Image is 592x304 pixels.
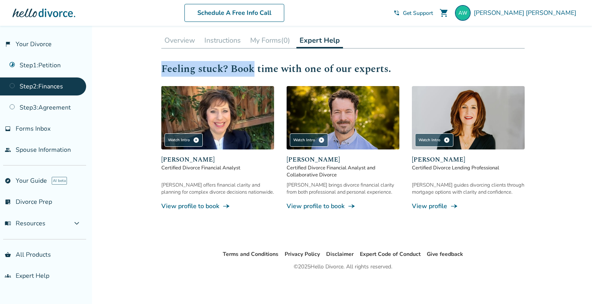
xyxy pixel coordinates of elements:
[348,202,356,210] span: line_end_arrow_notch
[412,164,525,171] span: Certified Divorce Lending Professional
[16,124,51,133] span: Forms Inbox
[5,220,11,227] span: menu_book
[164,133,203,147] div: Watch Intro
[72,219,81,228] span: expand_more
[412,202,525,210] a: View profileline_end_arrow_notch
[360,250,421,258] a: Expert Code of Conduct
[474,9,579,17] span: [PERSON_NAME] [PERSON_NAME]
[318,137,325,143] span: play_circle
[247,32,293,48] button: My Forms(0)
[439,8,449,18] span: shopping_cart
[161,202,274,210] a: View profile to bookline_end_arrow_notch
[161,61,525,77] h2: Feeling stuck? Book time with one of our experts.
[5,178,11,184] span: explore
[427,250,463,259] li: Give feedback
[161,182,274,196] div: [PERSON_NAME] offers financial clarity and planning for complex divorce decisions nationwide.
[287,86,399,149] img: John Duffy
[161,86,274,149] img: Sandra Giudici
[222,202,230,210] span: line_end_arrow_notch
[415,133,453,147] div: Watch Intro
[287,182,399,196] div: [PERSON_NAME] brings divorce financial clarity from both professional and personal experience.
[403,9,433,17] span: Get Support
[393,9,433,17] a: phone_in_talkGet Support
[5,126,11,132] span: inbox
[161,32,198,48] button: Overview
[201,32,244,48] button: Instructions
[294,262,392,272] div: © 2025 Hello Divorce. All rights reserved.
[5,273,11,279] span: groups
[296,32,343,49] button: Expert Help
[412,182,525,196] div: [PERSON_NAME] guides divorcing clients through mortgage options with clarity and confidence.
[412,155,525,164] span: [PERSON_NAME]
[5,41,11,47] span: flag_2
[290,133,328,147] div: Watch Intro
[161,155,274,164] span: [PERSON_NAME]
[52,177,67,185] span: AI beta
[5,147,11,153] span: people
[223,250,278,258] a: Terms and Conditions
[5,199,11,205] span: list_alt_check
[287,202,399,210] a: View profile to bookline_end_arrow_notch
[412,86,525,149] img: Tami Wollensak
[285,250,320,258] a: Privacy Policy
[184,4,284,22] a: Schedule A Free Info Call
[444,137,450,143] span: play_circle
[5,219,45,228] span: Resources
[287,164,399,178] span: Certified Divorce Financial Analyst and Collaborative Divorce
[161,164,274,171] span: Certified Divorce Financial Analyst
[193,137,199,143] span: play_circle
[455,5,471,21] img: aberneewells@gmail.com
[553,266,592,304] iframe: Chat Widget
[393,10,400,16] span: phone_in_talk
[450,202,458,210] span: line_end_arrow_notch
[287,155,399,164] span: [PERSON_NAME]
[326,250,354,259] li: Disclaimer
[5,252,11,258] span: shopping_basket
